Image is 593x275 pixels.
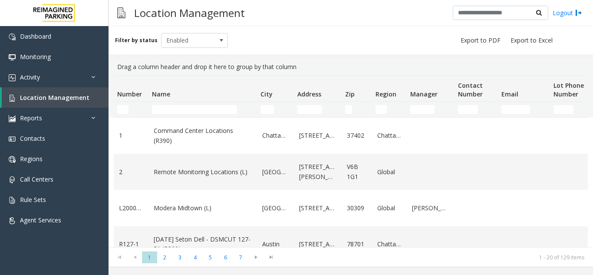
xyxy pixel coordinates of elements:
[9,217,16,224] img: 'icon'
[154,203,252,213] a: Modera Midtown (L)
[553,8,582,17] a: Logout
[377,203,402,213] a: Global
[299,131,336,140] a: [STREET_ADDRESS]
[117,2,125,23] img: pageIcon
[412,203,449,213] a: [PERSON_NAME]
[407,102,455,117] td: Manager Filter
[297,90,321,98] span: Address
[119,167,143,177] a: 2
[376,90,396,98] span: Region
[161,33,214,47] span: Enabled
[20,114,42,122] span: Reports
[262,203,289,213] a: [GEOGRAPHIC_DATA]
[347,131,367,140] a: 37402
[20,53,51,61] span: Monitoring
[9,95,16,102] img: 'icon'
[501,90,518,98] span: Email
[458,105,478,114] input: Contact Number Filter
[20,32,51,40] span: Dashboard
[376,105,387,114] input: Region Filter
[154,235,252,254] a: [DATE] Seton Dell - DSMCUT 127-51 (R390)
[457,34,504,46] button: Export to PDF
[117,105,128,114] input: Number Filter
[157,252,172,263] span: Page 2
[117,90,142,98] span: Number
[299,162,336,182] a: [STREET_ADDRESS][PERSON_NAME]
[119,239,143,249] a: R127-1
[553,81,584,98] span: Lot Phone Number
[20,216,61,224] span: Agent Services
[342,102,372,117] td: Zip Filter
[262,239,289,249] a: Austin
[203,252,218,263] span: Page 5
[257,102,294,117] td: City Filter
[20,175,53,183] span: Call Centers
[20,93,89,102] span: Location Management
[248,251,264,263] span: Go to the next page
[172,252,188,263] span: Page 3
[154,126,252,146] a: Command Center Locations (R390)
[250,254,262,261] span: Go to the next page
[455,102,498,117] td: Contact Number Filter
[575,8,582,17] img: logout
[20,195,46,204] span: Rule Sets
[152,105,237,114] input: Name Filter
[9,115,16,122] img: 'icon'
[501,105,530,114] input: Email Filter
[377,239,402,249] a: Chattanooga
[498,102,550,117] td: Email Filter
[115,36,158,44] label: Filter by status
[372,102,407,117] td: Region Filter
[9,197,16,204] img: 'icon'
[119,203,143,213] a: L20000500
[299,239,336,249] a: [STREET_ADDRESS]
[265,254,277,261] span: Go to the last page
[461,36,501,45] span: Export to PDF
[410,90,438,98] span: Manager
[20,155,43,163] span: Regions
[553,105,573,114] input: Lot Phone Number Filter
[130,2,249,23] h3: Location Management
[148,102,257,117] td: Name Filter
[347,239,367,249] a: 78701
[109,75,593,247] div: Data table
[511,36,553,45] span: Export to Excel
[9,156,16,163] img: 'icon'
[260,105,274,114] input: City Filter
[347,162,367,182] a: V6B 1G1
[9,136,16,142] img: 'icon'
[260,90,273,98] span: City
[20,134,45,142] span: Contacts
[9,74,16,81] img: 'icon'
[297,105,322,114] input: Address Filter
[264,251,279,263] span: Go to the last page
[188,252,203,263] span: Page 4
[114,59,588,75] div: Drag a column header and drop it here to group by that column
[294,102,342,117] td: Address Filter
[233,252,248,263] span: Page 7
[262,131,289,140] a: Chattanooga
[2,87,109,108] a: Location Management
[218,252,233,263] span: Page 6
[507,34,556,46] button: Export to Excel
[299,203,336,213] a: [STREET_ADDRESS]
[458,81,483,98] span: Contact Number
[154,167,252,177] a: Remote Monitoring Locations (L)
[9,176,16,183] img: 'icon'
[262,167,289,177] a: [GEOGRAPHIC_DATA]
[345,90,355,98] span: Zip
[347,203,367,213] a: 30309
[9,54,16,61] img: 'icon'
[20,73,40,81] span: Activity
[114,102,148,117] td: Number Filter
[345,105,352,114] input: Zip Filter
[284,254,584,261] kendo-pager-info: 1 - 20 of 129 items
[152,90,170,98] span: Name
[377,131,402,140] a: Chattanooga
[377,167,402,177] a: Global
[410,105,435,114] input: Manager Filter
[119,131,143,140] a: 1
[142,252,157,263] span: Page 1
[9,33,16,40] img: 'icon'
